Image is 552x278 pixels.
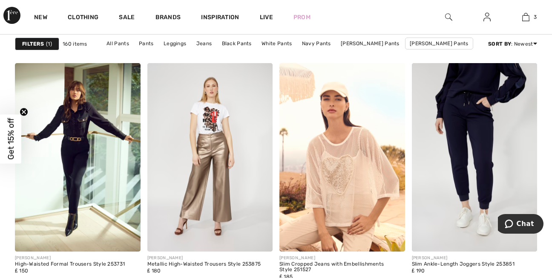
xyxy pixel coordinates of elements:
[488,41,511,47] strong: Sort By
[522,12,529,22] img: My Bag
[412,261,515,267] div: Slim Ankle-Length Joggers Style 253851
[135,38,158,49] a: Pants
[412,63,538,252] img: Slim Ankle-Length Joggers Style 253851. Midnight
[405,38,473,49] a: [PERSON_NAME] Pants
[498,214,543,235] iframe: Opens a widget where you can chat to one of our agents
[412,268,425,274] span: ₤ 190
[147,63,273,252] img: Metallic High-Waisted Trousers Style 253875. Pewter metallic
[483,12,491,22] img: My Info
[63,40,87,48] span: 160 items
[155,14,181,23] a: Brands
[147,268,161,274] span: ₤ 180
[260,13,273,22] a: Live
[257,38,296,49] a: White Pants
[445,12,452,22] img: search the website
[534,13,537,21] span: 3
[6,118,16,160] span: Get 15% off
[412,255,515,261] div: [PERSON_NAME]
[279,63,405,252] img: Slim Cropped Jeans with Embellishments Style 251527. Beige
[15,255,125,261] div: [PERSON_NAME]
[119,14,135,23] a: Sale
[192,38,216,49] a: Jeans
[68,14,98,23] a: Clothing
[477,12,497,23] a: Sign In
[279,255,405,261] div: [PERSON_NAME]
[46,40,52,48] span: 1
[15,268,28,274] span: ₤ 150
[159,38,190,49] a: Leggings
[22,40,44,48] strong: Filters
[15,63,141,252] img: High-Waisted Formal Trousers Style 253731. Black
[488,40,537,48] div: : Newest
[293,13,310,22] a: Prom
[147,261,261,267] div: Metallic High-Waisted Trousers Style 253875
[507,12,545,22] a: 3
[336,38,404,49] a: [PERSON_NAME] Pants
[102,38,133,49] a: All Pants
[15,261,125,267] div: High-Waisted Formal Trousers Style 253731
[279,261,405,273] div: Slim Cropped Jeans with Embellishments Style 251527
[34,14,47,23] a: New
[3,7,20,24] img: 1ère Avenue
[298,38,335,49] a: Navy Pants
[201,14,239,23] span: Inspiration
[218,38,256,49] a: Black Pants
[147,255,261,261] div: [PERSON_NAME]
[20,108,28,116] button: Close teaser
